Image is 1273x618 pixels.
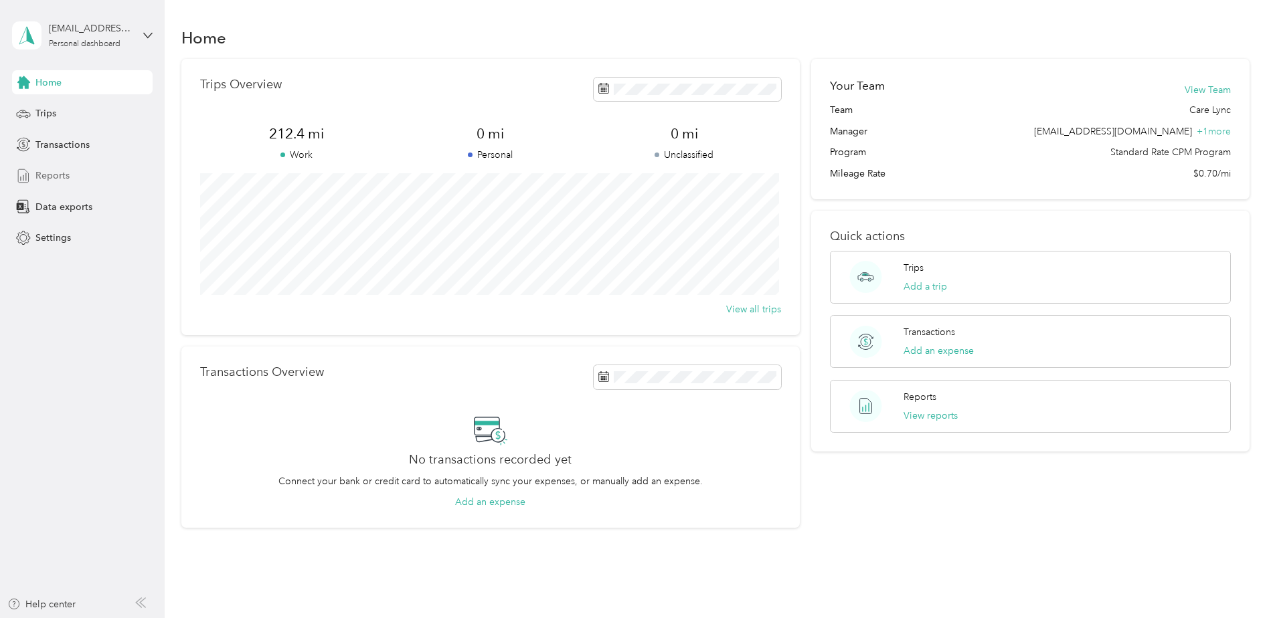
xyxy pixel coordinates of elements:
p: Quick actions [830,229,1231,243]
span: Mileage Rate [830,167,885,181]
span: Manager [830,124,867,138]
span: Care Lync [1189,103,1231,117]
iframe: Everlance-gr Chat Button Frame [1198,543,1273,618]
span: 212.4 mi [200,124,394,143]
h2: Your Team [830,78,885,94]
span: Reports [35,169,70,183]
p: Trips [904,261,924,275]
div: Personal dashboard [49,40,120,48]
span: 0 mi [394,124,587,143]
span: [EMAIL_ADDRESS][DOMAIN_NAME] [1034,126,1192,137]
button: Add an expense [455,495,525,509]
p: Personal [394,148,587,162]
span: $0.70/mi [1193,167,1231,181]
span: Transactions [35,138,90,152]
span: Home [35,76,62,90]
span: 0 mi [588,124,781,143]
button: View reports [904,409,958,423]
p: Transactions [904,325,955,339]
button: Add an expense [904,344,974,358]
span: Team [830,103,853,117]
button: Add a trip [904,280,947,294]
button: View all trips [726,302,781,316]
span: Standard Rate CPM Program [1110,145,1231,159]
span: Program [830,145,866,159]
button: View Team [1185,83,1231,97]
div: [EMAIL_ADDRESS][DOMAIN_NAME] [49,21,133,35]
p: Work [200,148,394,162]
span: Data exports [35,200,92,214]
button: Help center [7,597,76,611]
p: Unclassified [588,148,781,162]
p: Trips Overview [200,78,282,92]
p: Reports [904,390,936,404]
span: Trips [35,106,56,120]
h2: No transactions recorded yet [409,453,572,467]
p: Connect your bank or credit card to automatically sync your expenses, or manually add an expense. [278,474,703,488]
p: Transactions Overview [200,365,324,379]
span: + 1 more [1197,126,1231,137]
span: Settings [35,231,71,245]
h1: Home [181,31,226,45]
